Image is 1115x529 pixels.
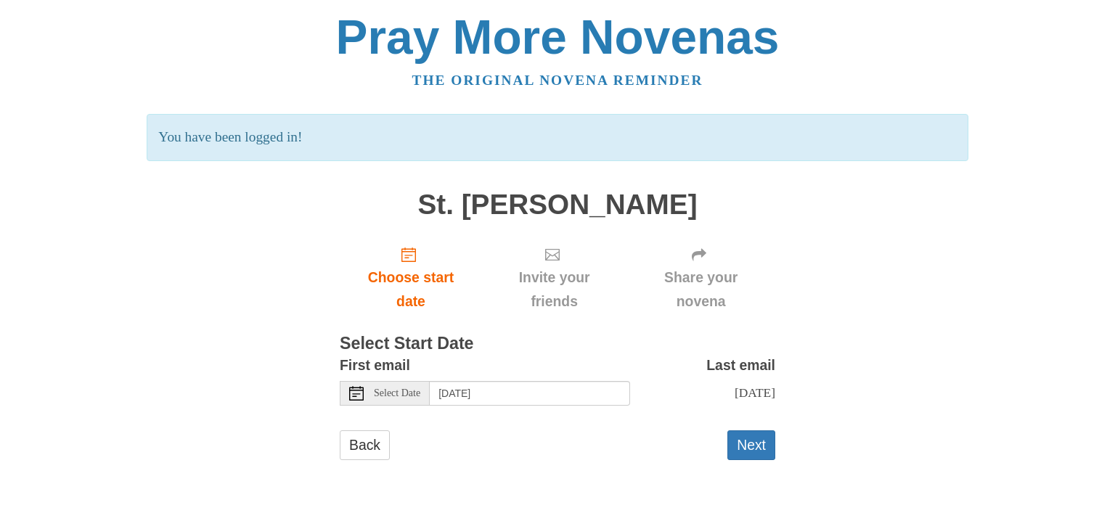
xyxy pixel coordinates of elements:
[340,234,482,321] a: Choose start date
[497,266,612,313] span: Invite your friends
[340,335,775,353] h3: Select Start Date
[340,353,410,377] label: First email
[374,388,420,398] span: Select Date
[340,430,390,460] a: Back
[482,234,626,321] div: Click "Next" to confirm your start date first.
[147,114,968,161] p: You have been logged in!
[727,430,775,460] button: Next
[626,234,775,321] div: Click "Next" to confirm your start date first.
[336,10,780,64] a: Pray More Novenas
[354,266,467,313] span: Choose start date
[706,353,775,377] label: Last email
[340,189,775,221] h1: St. [PERSON_NAME]
[735,385,775,400] span: [DATE]
[412,73,703,88] a: The original novena reminder
[641,266,761,313] span: Share your novena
